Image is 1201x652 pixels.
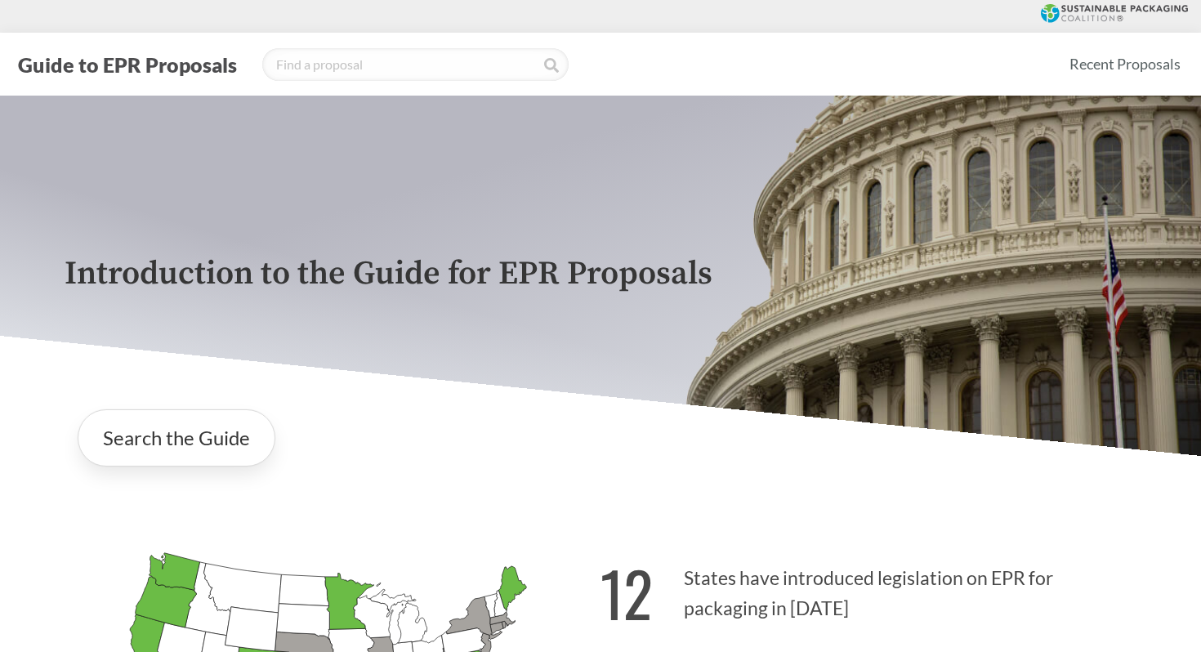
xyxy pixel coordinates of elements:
[600,538,1136,639] p: States have introduced legislation on EPR for packaging in [DATE]
[65,256,1136,293] p: Introduction to the Guide for EPR Proposals
[262,48,569,81] input: Find a proposal
[1062,46,1188,83] a: Recent Proposals
[78,409,275,467] a: Search the Guide
[13,51,242,78] button: Guide to EPR Proposals
[600,547,653,638] strong: 12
